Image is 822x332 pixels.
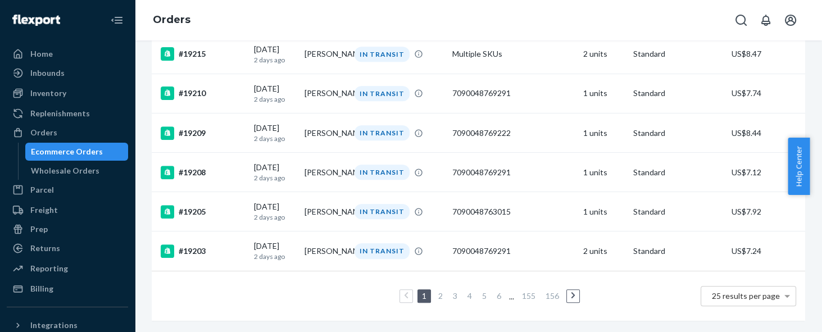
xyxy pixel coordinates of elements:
[254,212,295,222] p: 2 days ago
[730,9,752,31] button: Open Search Box
[300,192,350,231] td: [PERSON_NAME]
[300,153,350,192] td: [PERSON_NAME]
[30,283,53,294] div: Billing
[161,205,245,219] div: #19205
[7,124,128,142] a: Orders
[300,231,350,271] td: [PERSON_NAME]
[448,34,579,74] td: Multiple SKUs
[161,166,245,179] div: #19208
[31,165,99,176] div: Wholesale Orders
[300,74,350,113] td: [PERSON_NAME]
[355,47,410,62] div: IN TRANSIT
[254,162,295,183] div: [DATE]
[30,88,66,99] div: Inventory
[633,206,722,217] p: Standard
[452,128,574,139] div: 7090048769222
[144,4,199,37] ol: breadcrumbs
[7,280,128,298] a: Billing
[12,15,60,26] img: Flexport logo
[355,204,410,219] div: IN TRANSIT
[480,291,489,301] a: Page 5
[254,173,295,183] p: 2 days ago
[30,263,68,274] div: Reporting
[30,204,58,216] div: Freight
[30,108,90,119] div: Replenishments
[153,13,190,26] a: Orders
[726,113,805,153] td: US$8.44
[106,9,128,31] button: Close Navigation
[30,243,60,254] div: Returns
[633,48,722,60] p: Standard
[633,167,722,178] p: Standard
[436,291,445,301] a: Page 2
[452,88,574,99] div: 7090048769291
[355,243,410,258] div: IN TRANSIT
[7,181,128,199] a: Parcel
[579,153,629,192] td: 1 units
[508,289,515,303] li: ...
[726,153,805,192] td: US$7.12
[7,260,128,278] a: Reporting
[7,104,128,122] a: Replenishments
[579,231,629,271] td: 2 units
[726,34,805,74] td: US$8.47
[355,125,410,140] div: IN TRANSIT
[451,291,460,301] a: Page 3
[254,44,295,65] div: [DATE]
[726,74,805,113] td: US$7.74
[254,252,295,261] p: 2 days ago
[355,86,410,101] div: IN TRANSIT
[420,291,429,301] a: Page 1 is your current page
[254,201,295,222] div: [DATE]
[7,64,128,82] a: Inbounds
[7,84,128,102] a: Inventory
[7,239,128,257] a: Returns
[355,165,410,180] div: IN TRANSIT
[161,87,245,100] div: #19210
[579,34,629,74] td: 2 units
[7,45,128,63] a: Home
[779,9,802,31] button: Open account menu
[254,134,295,143] p: 2 days ago
[579,113,629,153] td: 1 units
[25,143,129,161] a: Ecommerce Orders
[29,7,46,18] span: 支援
[30,320,78,331] div: Integrations
[726,192,805,231] td: US$7.92
[755,9,777,31] button: Open notifications
[31,146,103,157] div: Ecommerce Orders
[300,34,350,74] td: [PERSON_NAME]
[452,245,574,257] div: 7090048769291
[254,94,295,104] p: 2 days ago
[712,291,780,301] span: 25 results per page
[300,113,350,153] td: [PERSON_NAME]
[30,184,54,195] div: Parcel
[30,224,48,235] div: Prep
[254,83,295,104] div: [DATE]
[452,167,574,178] div: 7090048769291
[726,231,805,271] td: US$7.24
[633,245,722,257] p: Standard
[633,88,722,99] p: Standard
[30,67,65,79] div: Inbounds
[161,126,245,140] div: #19209
[254,122,295,143] div: [DATE]
[161,244,245,258] div: #19203
[788,138,810,195] button: Help Center
[254,240,295,261] div: [DATE]
[579,192,629,231] td: 1 units
[543,291,561,301] a: Page 156
[494,291,503,301] a: Page 6
[25,162,129,180] a: Wholesale Orders
[30,48,53,60] div: Home
[520,291,538,301] a: Page 155
[30,127,57,138] div: Orders
[7,201,128,219] a: Freight
[579,74,629,113] td: 1 units
[452,206,574,217] div: 7090048763015
[633,128,722,139] p: Standard
[7,220,128,238] a: Prep
[465,291,474,301] a: Page 4
[254,55,295,65] p: 2 days ago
